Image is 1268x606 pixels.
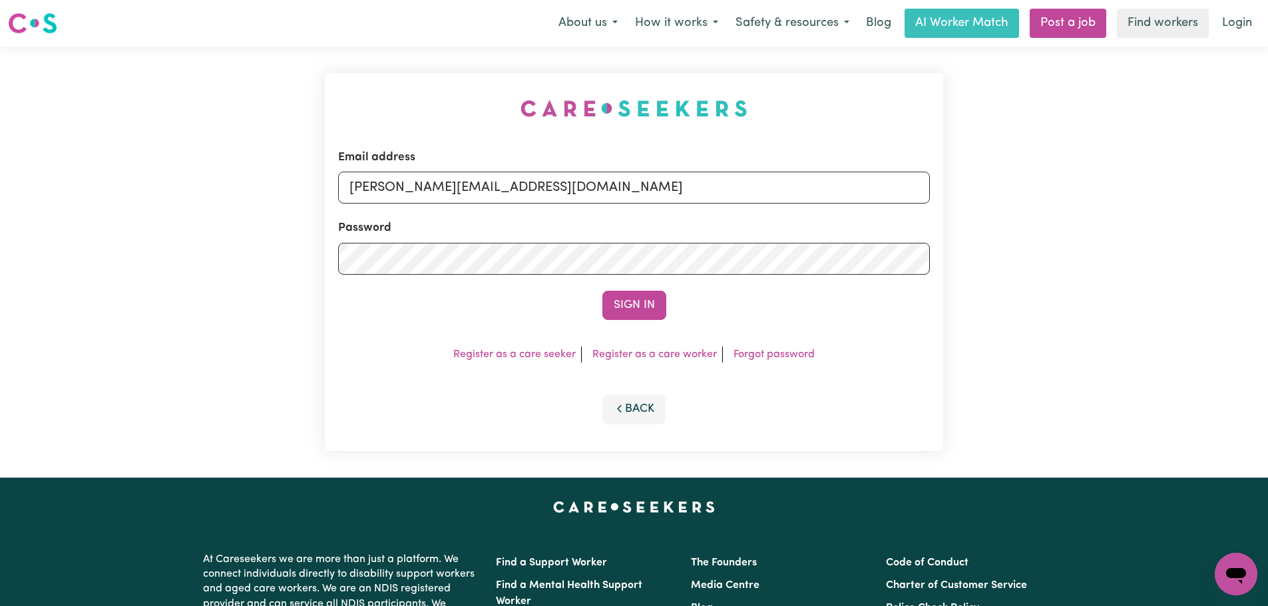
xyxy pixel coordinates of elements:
[1214,9,1260,38] a: Login
[8,11,57,35] img: Careseekers logo
[453,349,576,360] a: Register as a care seeker
[338,172,930,204] input: Email address
[734,349,815,360] a: Forgot password
[602,291,666,320] button: Sign In
[905,9,1019,38] a: AI Worker Match
[858,9,899,38] a: Blog
[691,580,759,591] a: Media Centre
[691,557,757,568] a: The Founders
[626,9,727,37] button: How it works
[338,220,391,237] label: Password
[886,557,968,568] a: Code of Conduct
[602,394,666,424] button: Back
[338,149,415,166] label: Email address
[550,9,626,37] button: About us
[8,8,57,39] a: Careseekers logo
[592,349,717,360] a: Register as a care worker
[553,502,715,512] a: Careseekers home page
[496,557,607,568] a: Find a Support Worker
[1117,9,1209,38] a: Find workers
[727,9,858,37] button: Safety & resources
[1215,553,1257,595] iframe: Button to launch messaging window
[1030,9,1106,38] a: Post a job
[886,580,1027,591] a: Charter of Customer Service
